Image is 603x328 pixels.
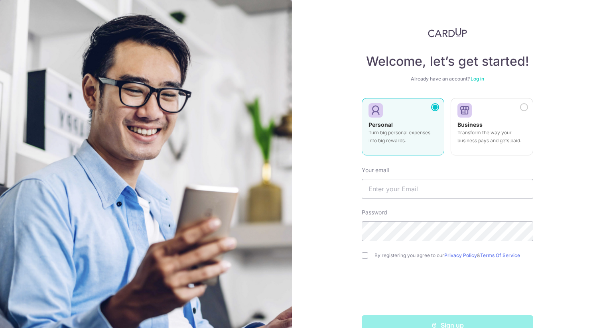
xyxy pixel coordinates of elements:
div: Already have an account? [362,76,533,82]
a: Personal Turn big personal expenses into big rewards. [362,98,444,160]
p: Transform the way your business pays and gets paid. [457,129,526,145]
label: Your email [362,166,389,174]
iframe: reCAPTCHA [387,275,508,306]
a: Terms Of Service [480,252,520,258]
label: By registering you agree to our & [374,252,533,259]
a: Business Transform the way your business pays and gets paid. [451,98,533,160]
img: CardUp Logo [428,28,467,37]
input: Enter your Email [362,179,533,199]
strong: Business [457,121,483,128]
a: Privacy Policy [444,252,477,258]
strong: Personal [368,121,393,128]
h4: Welcome, let’s get started! [362,53,533,69]
a: Log in [471,76,484,82]
label: Password [362,208,387,216]
p: Turn big personal expenses into big rewards. [368,129,437,145]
